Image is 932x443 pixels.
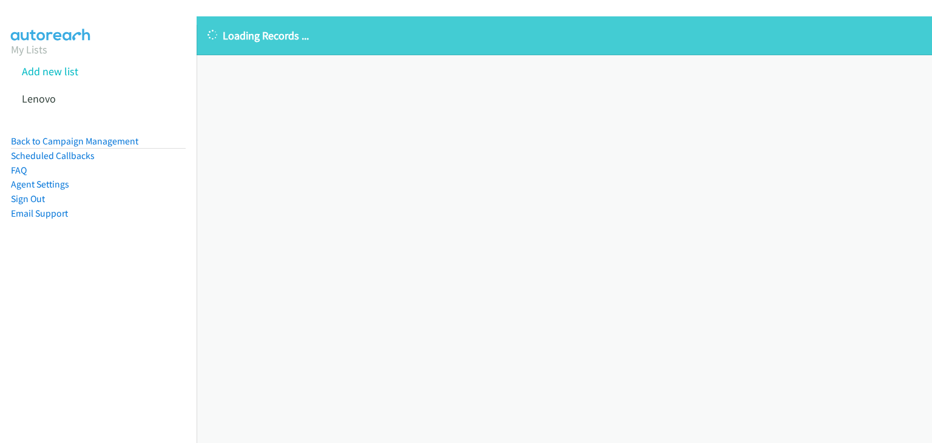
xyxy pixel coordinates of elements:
a: Email Support [11,208,68,219]
a: Scheduled Callbacks [11,150,95,161]
a: Add new list [22,64,78,78]
a: FAQ [11,164,27,176]
p: Loading Records ... [208,27,921,44]
a: Sign Out [11,193,45,205]
a: Back to Campaign Management [11,135,138,147]
a: My Lists [11,42,47,56]
a: Lenovo [22,92,56,106]
a: Agent Settings [11,178,69,190]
